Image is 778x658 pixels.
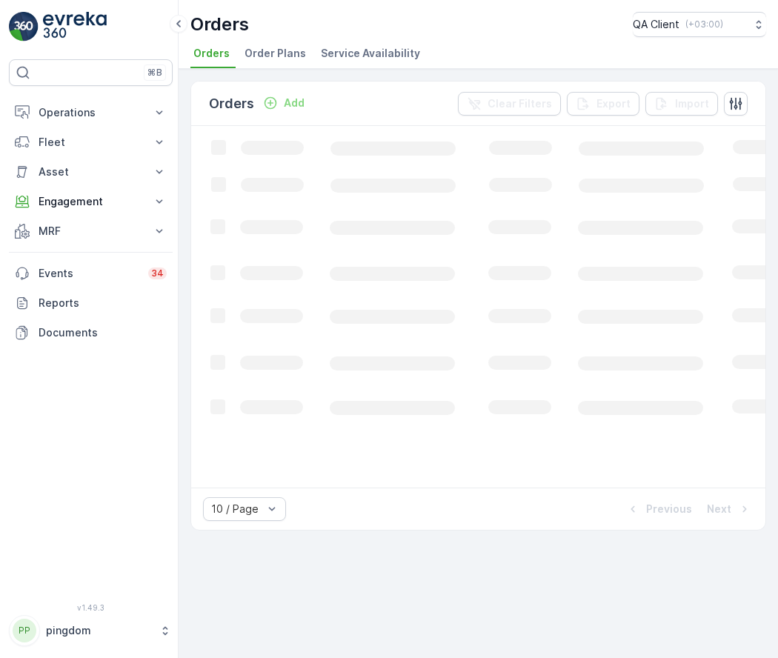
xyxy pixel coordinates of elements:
[9,288,173,318] a: Reports
[567,92,639,116] button: Export
[488,96,552,111] p: Clear Filters
[151,267,164,279] p: 34
[39,325,167,340] p: Documents
[705,500,754,518] button: Next
[193,46,230,61] span: Orders
[39,266,139,281] p: Events
[707,502,731,516] p: Next
[39,296,167,310] p: Reports
[39,194,143,209] p: Engagement
[675,96,709,111] p: Import
[633,12,766,37] button: QA Client(+03:00)
[9,187,173,216] button: Engagement
[9,98,173,127] button: Operations
[9,259,173,288] a: Events34
[645,92,718,116] button: Import
[43,12,107,41] img: logo_light-DOdMpM7g.png
[46,623,152,638] p: pingdom
[147,67,162,79] p: ⌘B
[190,13,249,36] p: Orders
[9,216,173,246] button: MRF
[9,12,39,41] img: logo
[646,502,692,516] p: Previous
[39,224,143,239] p: MRF
[39,135,143,150] p: Fleet
[13,619,36,642] div: PP
[9,318,173,348] a: Documents
[458,92,561,116] button: Clear Filters
[624,500,694,518] button: Previous
[9,603,173,612] span: v 1.49.3
[685,19,723,30] p: ( +03:00 )
[39,164,143,179] p: Asset
[209,93,254,114] p: Orders
[633,17,679,32] p: QA Client
[596,96,631,111] p: Export
[39,105,143,120] p: Operations
[284,96,305,110] p: Add
[9,615,173,646] button: PPpingdom
[245,46,306,61] span: Order Plans
[9,127,173,157] button: Fleet
[321,46,420,61] span: Service Availability
[9,157,173,187] button: Asset
[257,94,310,112] button: Add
